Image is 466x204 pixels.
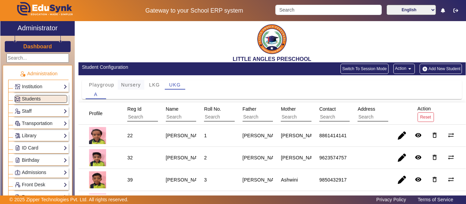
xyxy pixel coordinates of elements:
h2: Administrator [17,24,58,32]
mat-icon: remove_red_eye [415,132,422,139]
p: Administration [8,70,69,77]
div: Name [163,103,235,124]
div: Profile [87,107,111,120]
input: Search [243,113,304,122]
img: Administration.png [19,71,26,77]
mat-icon: sync_alt [448,176,454,183]
input: Search [127,113,188,122]
div: Student Configuration [82,64,268,71]
input: Search [319,113,380,122]
span: A [94,92,98,97]
div: 8861414141 [319,132,347,139]
div: 3 [204,176,207,183]
img: add-new-student.png [421,66,428,72]
div: Action [415,103,436,124]
button: Add New Student [420,64,462,74]
img: 4c6f7fc3-2664-42ec-8879-eb432b396d61 [89,171,106,188]
a: Terms of Service [414,195,456,204]
span: Mother [281,106,296,112]
div: 22 [127,132,133,139]
div: Reg Id [125,103,197,124]
staff-with-status: [PERSON_NAME] [166,133,206,138]
staff-with-status: [PERSON_NAME] [166,155,206,160]
mat-icon: sync_alt [448,132,454,139]
h5: Gateway to your School ERP system [120,7,268,14]
img: be2635b7-6ae6-4ea0-8b31-9ed2eb8b9e03 [255,23,289,56]
div: [PERSON_NAME] [281,132,321,139]
input: Search [275,5,381,15]
span: Playgroup [89,82,114,87]
button: Action [393,64,415,74]
div: 9850432917 [319,176,347,183]
span: Students [22,96,41,101]
div: Address [355,103,427,124]
span: Nursery [121,82,141,87]
mat-icon: arrow_drop_down [406,65,413,72]
a: Dashboard [23,43,52,50]
span: Roll No. [204,106,221,112]
div: [PERSON_NAME] [243,132,283,139]
h2: LITTLE ANGLES PRESCHOOL [78,56,466,62]
input: Search [358,113,419,122]
mat-icon: remove_red_eye [415,176,422,183]
div: Contact [317,103,389,124]
div: [PERSON_NAME] [243,154,283,161]
span: Father [243,106,256,112]
div: 2 [204,154,207,161]
a: Privacy Policy [373,195,409,204]
p: © 2025 Zipper Technologies Pvt. Ltd. All rights reserved. [10,196,129,203]
staff-with-status: [PERSON_NAME] [166,177,206,183]
mat-icon: delete_outline [431,154,438,161]
div: 39 [127,176,133,183]
mat-icon: sync_alt [448,154,454,161]
span: Profile [89,111,103,116]
a: Administrator [0,21,75,36]
mat-icon: delete_outline [431,176,438,183]
div: [PERSON_NAME] [243,176,283,183]
span: Reg Id [127,106,141,112]
div: [PERSON_NAME] [281,154,321,161]
input: Search... [6,53,69,63]
div: Father [240,103,312,124]
mat-icon: remove_red_eye [415,154,422,161]
img: Students.png [15,96,20,101]
div: 9623574757 [319,154,347,161]
div: 1 [204,132,207,139]
a: Students [15,95,67,103]
input: Search [166,113,227,122]
div: Ashwini [281,176,298,183]
img: f14566b0-1df2-4190-ac48-02877b1c7580 [89,149,106,166]
span: Address [358,106,375,112]
div: 32 [127,154,133,161]
input: Search [204,113,265,122]
span: LKG [149,82,160,87]
span: UKG [169,82,181,87]
button: Reset [418,112,434,122]
span: Contact [319,106,336,112]
mat-icon: delete_outline [431,132,438,139]
div: Roll No. [202,103,274,124]
div: Mother [278,103,350,124]
img: 0bf2931e-f493-478b-83c6-0227f8adf589 [89,127,106,144]
button: Switch To Session Mode [340,64,389,74]
input: Search [281,113,342,122]
span: Name [166,106,178,112]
